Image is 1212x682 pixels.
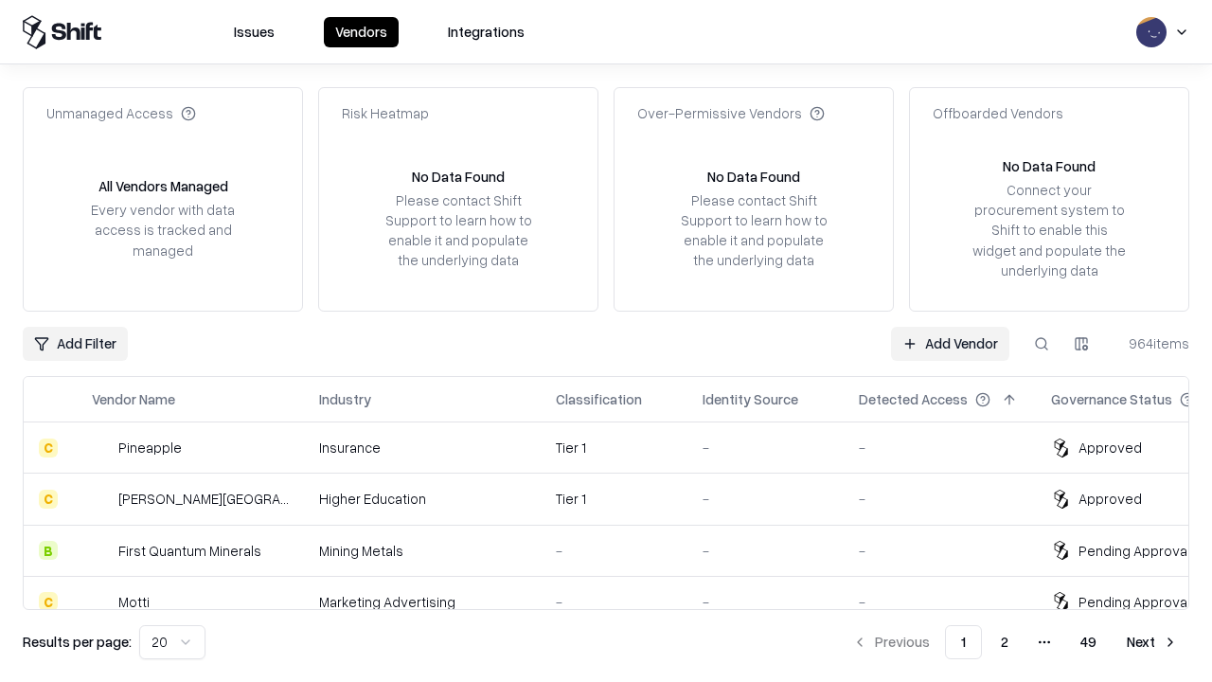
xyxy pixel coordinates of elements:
[707,167,800,187] div: No Data Found
[39,592,58,611] div: C
[46,103,196,123] div: Unmanaged Access
[703,592,829,612] div: -
[971,180,1128,280] div: Connect your procurement system to Shift to enable this widget and populate the underlying data
[1078,592,1190,612] div: Pending Approval
[703,438,829,458] div: -
[637,103,825,123] div: Over-Permissive Vendors
[556,541,672,561] div: -
[118,489,289,509] div: [PERSON_NAME][GEOGRAPHIC_DATA]
[412,167,505,187] div: No Data Found
[84,200,241,260] div: Every vendor with data access is tracked and managed
[1051,389,1172,409] div: Governance Status
[319,592,526,612] div: Marketing Advertising
[556,489,672,509] div: Tier 1
[1078,489,1142,509] div: Approved
[945,625,982,659] button: 1
[118,541,261,561] div: First Quantum Minerals
[986,625,1024,659] button: 2
[703,389,798,409] div: Identity Source
[1078,541,1190,561] div: Pending Approval
[891,327,1009,361] a: Add Vendor
[380,190,537,271] div: Please contact Shift Support to learn how to enable it and populate the underlying data
[675,190,832,271] div: Please contact Shift Support to learn how to enable it and populate the underlying data
[319,389,371,409] div: Industry
[933,103,1063,123] div: Offboarded Vendors
[319,541,526,561] div: Mining Metals
[841,625,1189,659] nav: pagination
[1114,333,1189,353] div: 964 items
[1115,625,1189,659] button: Next
[118,438,182,458] div: Pineapple
[98,176,228,196] div: All Vendors Managed
[556,389,642,409] div: Classification
[1065,625,1112,659] button: 49
[556,438,672,458] div: Tier 1
[92,389,175,409] div: Vendor Name
[1003,156,1096,176] div: No Data Found
[324,17,399,47] button: Vendors
[223,17,286,47] button: Issues
[1078,438,1142,458] div: Approved
[859,592,1021,612] div: -
[859,489,1021,509] div: -
[39,490,58,509] div: C
[118,592,150,612] div: Motti
[39,541,58,560] div: B
[319,489,526,509] div: Higher Education
[23,632,132,652] p: Results per page:
[859,438,1021,458] div: -
[92,592,111,611] img: Motti
[319,438,526,458] div: Insurance
[92,439,111,458] img: Pineapple
[92,541,111,560] img: First Quantum Minerals
[437,17,536,47] button: Integrations
[703,489,829,509] div: -
[859,389,968,409] div: Detected Access
[342,103,429,123] div: Risk Heatmap
[23,327,128,361] button: Add Filter
[703,541,829,561] div: -
[92,490,111,509] img: Reichman University
[859,541,1021,561] div: -
[556,592,672,612] div: -
[39,439,58,458] div: C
